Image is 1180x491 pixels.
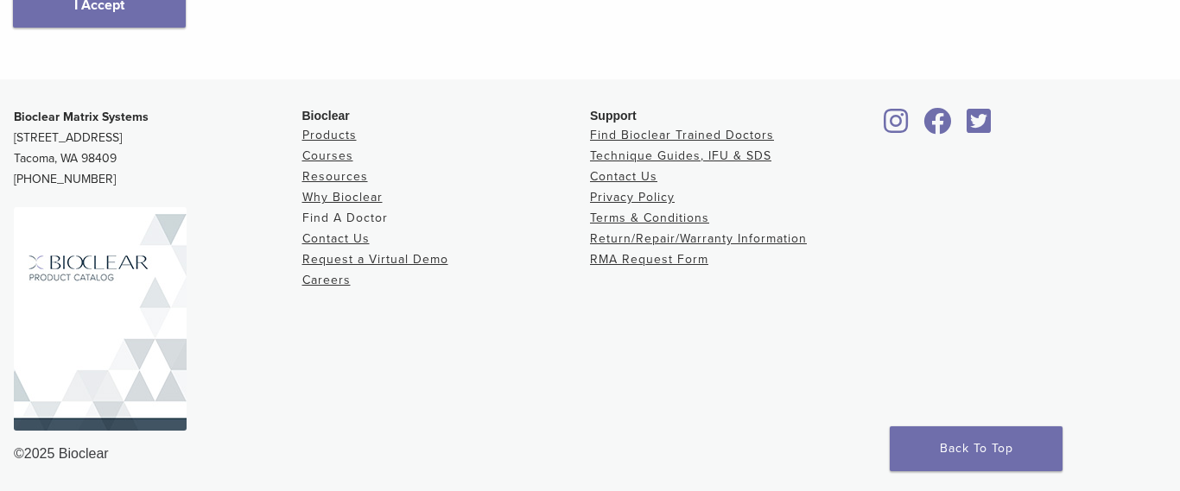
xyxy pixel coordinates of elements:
a: Find Bioclear Trained Doctors [590,128,774,142]
a: Why Bioclear [302,190,383,205]
a: Bioclear [918,118,958,135]
span: Bioclear [302,109,350,123]
a: Contact Us [302,231,370,246]
a: Back To Top [890,426,1063,471]
a: RMA Request Form [590,252,708,267]
a: Resources [302,169,368,184]
a: Careers [302,273,351,287]
p: [STREET_ADDRESS] Tacoma, WA 98409 [PHONE_NUMBER] [14,107,302,190]
a: Terms & Conditions [590,211,709,225]
strong: Bioclear Matrix Systems [14,110,149,124]
a: Bioclear [879,118,915,135]
a: Return/Repair/Warranty Information [590,231,807,246]
img: Bioclear [14,207,187,431]
a: Privacy Policy [590,190,675,205]
a: Products [302,128,357,142]
a: Find A Doctor [302,211,388,225]
div: ©2025 Bioclear [14,444,1166,464]
a: Contact Us [590,169,657,184]
span: Support [590,109,637,123]
a: Request a Virtual Demo [302,252,448,267]
a: Technique Guides, IFU & SDS [590,148,771,163]
a: Bioclear [961,118,998,135]
a: Courses [302,148,353,163]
